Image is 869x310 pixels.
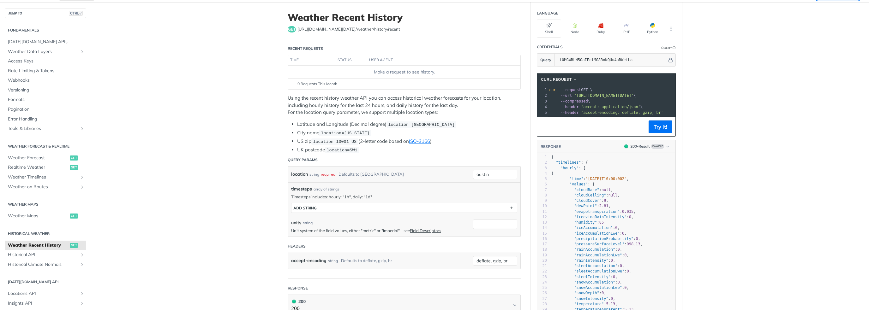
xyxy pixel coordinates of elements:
span: 0 [618,280,620,284]
span: Weather Forecast [8,155,68,161]
span: "snowAccumulationLwe" [574,285,622,290]
li: US zip (2-letter code based on ) [297,138,521,145]
span: get [70,155,78,161]
span: Example [651,144,664,149]
div: 12 [537,214,547,220]
button: Hide [667,57,674,63]
div: 6 [537,182,547,187]
span: null [608,193,618,197]
button: Show subpages for Historical Climate Normals [80,262,85,267]
span: 0 [602,291,604,295]
span: : , [551,231,627,236]
div: Recent Requests [288,46,323,51]
button: Query [537,54,555,66]
svg: Chevron [512,303,517,308]
span: 5.13 [606,302,615,306]
h2: Fundamentals [5,27,86,33]
span: "cloudCeiling" [574,193,606,197]
div: Response [288,285,308,291]
span: : , [551,253,629,257]
a: Field Descriptors [410,228,441,233]
a: Weather on RoutesShow subpages for Weather on Routes [5,182,86,192]
a: [DATE][DOMAIN_NAME] APIs [5,37,86,47]
span: 0.035 [622,209,633,214]
button: Show subpages for Tools & Libraries [80,126,85,131]
span: : , [551,193,620,197]
a: Formats [5,95,86,104]
span: "iceAccumulation" [574,225,613,230]
p: Unit system of the field values, either "metric" or "imperial" - see [291,228,470,233]
button: 200200-ResultExample [621,143,672,149]
span: Historical API [8,252,78,258]
span: "snowAccumulation" [574,280,615,284]
span: : , [551,280,622,284]
span: "values" [570,182,588,186]
div: 9 [537,198,547,203]
span: "sleetAccumulation" [574,264,617,268]
button: Show subpages for Weather Timelines [80,175,85,180]
span: null [602,188,611,192]
label: units [291,219,301,226]
div: Query [661,45,672,50]
h2: Weather Maps [5,202,86,207]
span: "humidity" [574,220,597,225]
span: "sleetAccumulationLwe" [574,269,624,273]
div: 15 [537,231,547,236]
span: 200 [292,300,296,303]
span: 'accept: application/json' [581,105,640,109]
span: : , [551,302,618,306]
h2: [DATE][DOMAIN_NAME] API [5,279,86,285]
button: PHP [614,20,639,38]
button: Python [640,20,665,38]
div: 200 - Result [630,143,650,149]
span: Pagination [8,106,85,113]
span: Versioning [8,87,85,93]
div: string [303,220,313,226]
span: Access Keys [8,58,85,64]
span: "cloudCover" [574,198,602,203]
button: Node [563,20,587,38]
span: location=[US_STATE] [321,131,369,136]
a: Access Keys [5,56,86,66]
span: [DATE][DOMAIN_NAME] APIs [8,39,85,45]
div: 28 [537,301,547,307]
span: : , [551,198,608,203]
span: https://api.tomorrow.io/v4/weather/history/recent [297,26,400,32]
span: 0 [624,253,626,257]
a: Historical Climate NormalsShow subpages for Historical Climate Normals [5,260,86,269]
div: QueryInformation [661,45,676,50]
a: Locations APIShow subpages for Locations API [5,289,86,298]
div: 5 [537,110,548,115]
span: : [ [551,166,585,170]
div: 16 [537,236,547,242]
span: Insights API [8,300,78,307]
span: Weather Timelines [8,174,78,180]
span: 0 [618,247,620,252]
span: 0 [624,285,626,290]
button: JUMP TOCTRL-/ [5,9,86,18]
span: "iceAccumulationLwe" [574,231,620,236]
span: cURL Request [541,77,572,82]
span: get [288,26,296,32]
a: Tools & LibrariesShow subpages for Tools & Libraries [5,124,86,133]
span: "time" [570,177,583,181]
span: \ [549,99,590,103]
div: 8 [537,193,547,198]
li: Latitude and Longitude (Decimal degree) [297,121,521,128]
span: get [70,213,78,219]
div: 7 [537,187,547,193]
span: Query [540,57,551,63]
span: 0 [629,215,631,219]
span: { [551,171,554,176]
div: 26 [537,290,547,296]
span: Weather on Routes [8,184,78,190]
span: : , [551,258,615,263]
div: string [328,256,338,265]
span: : , [551,215,633,219]
span: "rainAccumulation" [574,247,615,252]
span: 0 [611,296,613,301]
a: Weather Forecastget [5,153,86,163]
span: 2.81 [599,204,608,208]
span: "rainIntensity" [574,258,608,263]
div: Make a request to see history. [291,69,518,75]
